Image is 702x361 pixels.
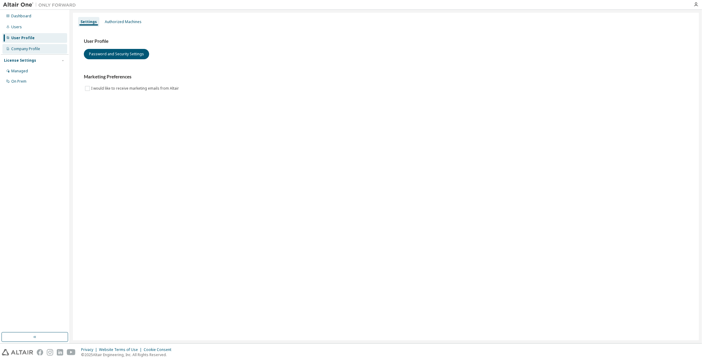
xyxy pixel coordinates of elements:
div: Company Profile [11,46,40,51]
img: instagram.svg [47,349,53,356]
div: License Settings [4,58,36,63]
p: © 2025 Altair Engineering, Inc. All Rights Reserved. [81,352,175,357]
div: Settings [80,19,97,24]
div: Users [11,25,22,29]
h3: Marketing Preferences [84,74,688,80]
div: Website Terms of Use [99,347,144,352]
label: I would like to receive marketing emails from Altair [91,85,180,92]
div: User Profile [11,36,35,40]
div: Privacy [81,347,99,352]
img: linkedin.svg [57,349,63,356]
div: Dashboard [11,14,31,19]
img: Altair One [3,2,79,8]
button: Password and Security Settings [84,49,149,59]
div: Authorized Machines [105,19,142,24]
div: Cookie Consent [144,347,175,352]
img: facebook.svg [37,349,43,356]
img: altair_logo.svg [2,349,33,356]
div: On Prem [11,79,26,84]
h3: User Profile [84,38,688,44]
div: Managed [11,69,28,74]
img: youtube.svg [67,349,76,356]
